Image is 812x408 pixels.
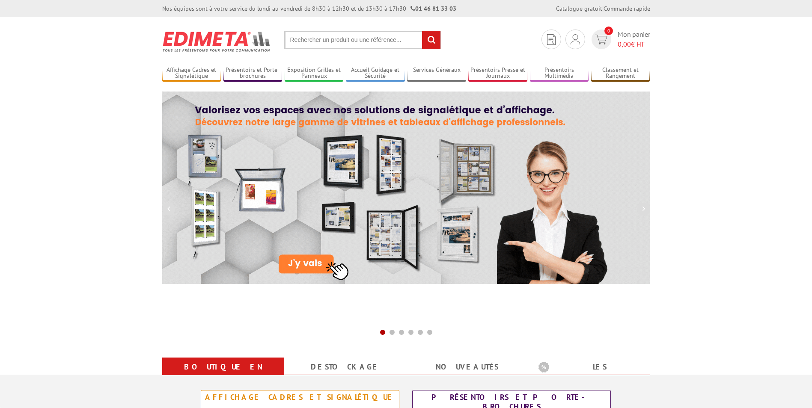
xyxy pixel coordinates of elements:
[173,359,274,390] a: Boutique en ligne
[530,66,589,80] a: Présentoirs Multimédia
[162,4,456,13] div: Nos équipes sont à votre service du lundi au vendredi de 8h30 à 12h30 et de 13h30 à 17h30
[547,34,556,45] img: devis rapide
[422,31,440,49] input: rechercher
[346,66,405,80] a: Accueil Guidage et Sécurité
[416,359,518,375] a: nouveautés
[468,66,527,80] a: Présentoirs Presse et Journaux
[604,5,650,12] a: Commande rapide
[589,30,650,49] a: devis rapide 0 Mon panier 0,00€ HT
[294,359,396,375] a: Destockage
[618,39,650,49] span: € HT
[538,359,645,376] b: Les promotions
[618,40,631,48] span: 0,00
[591,66,650,80] a: Classement et Rangement
[203,393,397,402] div: Affichage Cadres et Signalétique
[556,5,602,12] a: Catalogue gratuit
[604,27,613,35] span: 0
[556,4,650,13] div: |
[538,359,640,390] a: Les promotions
[162,26,271,57] img: Présentoir, panneau, stand - Edimeta - PLV, affichage, mobilier bureau, entreprise
[284,31,441,49] input: Rechercher un produit ou une référence...
[223,66,283,80] a: Présentoirs et Porte-brochures
[410,5,456,12] strong: 01 46 81 33 03
[407,66,466,80] a: Services Généraux
[618,30,650,49] span: Mon panier
[595,35,607,44] img: devis rapide
[162,66,221,80] a: Affichage Cadres et Signalétique
[571,34,580,44] img: devis rapide
[285,66,344,80] a: Exposition Grilles et Panneaux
